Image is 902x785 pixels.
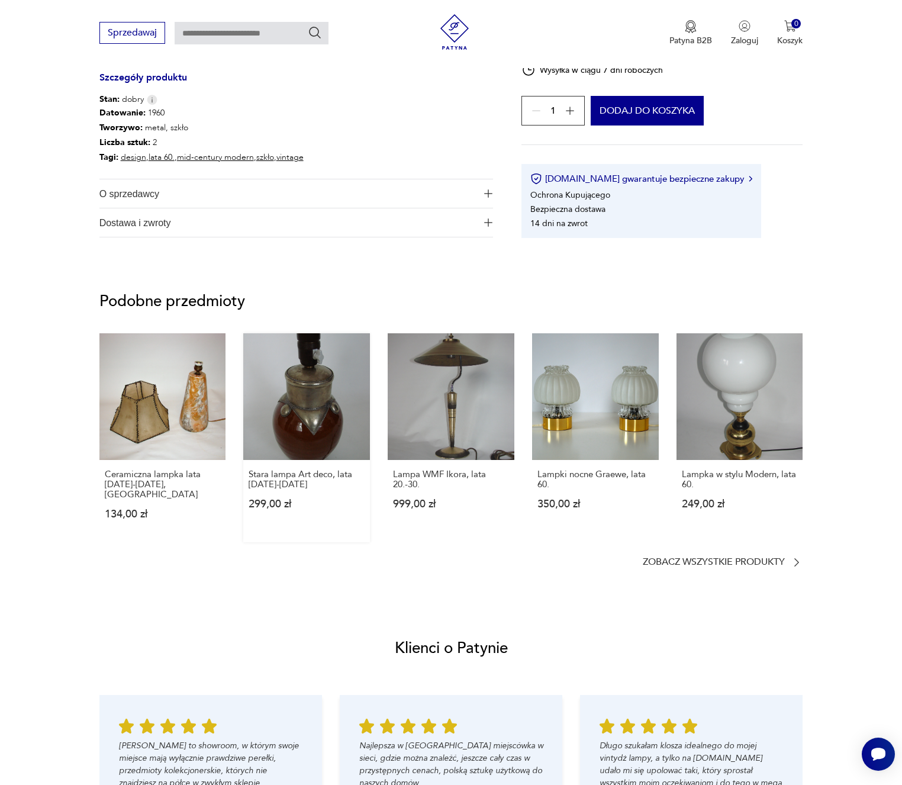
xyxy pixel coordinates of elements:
[121,152,146,163] a: design
[682,719,697,733] img: Ikona gwiazdy
[669,20,712,46] a: Ikona medaluPatyna B2B
[181,719,195,733] img: Ikona gwiazdy
[682,469,798,490] p: Lampka w stylu Modern, lata 60.
[777,35,803,46] p: Koszyk
[484,218,492,227] img: Ikona plusa
[393,469,509,490] p: Lampa WMF Ikora, lata 20.-30.
[591,96,704,126] button: Dodaj do koszyka
[620,719,635,733] img: Ikona gwiazdy
[99,107,146,118] b: Datowanie :
[99,179,493,208] button: Ikona plusaO sprzedawcy
[791,19,801,29] div: 0
[530,189,610,200] li: Ochrona Kupującego
[249,499,365,509] p: 299,00 zł
[530,203,605,214] li: Bezpieczna dostawa
[147,95,157,105] img: Info icon
[600,719,614,733] img: Ikona gwiazdy
[731,35,758,46] p: Zaloguj
[537,499,653,509] p: 350,00 zł
[643,558,785,566] p: Zobacz wszystkie produkty
[201,719,216,733] img: Ikona gwiazdy
[160,719,175,733] img: Ikona gwiazdy
[484,189,492,198] img: Ikona plusa
[400,719,415,733] img: Ikona gwiazdy
[521,63,663,77] div: Wysyłka w ciągu 7 dni roboczych
[537,469,653,490] p: Lampki nocne Graewe, lata 60.
[99,137,150,148] b: Liczba sztuk:
[442,719,456,733] img: Ikona gwiazdy
[749,176,752,182] img: Ikona strzałki w prawo
[99,333,226,542] a: Ceramiczna lampka lata 1928-1932, FinlandiaCeramiczna lampka lata [DATE]-[DATE], [GEOGRAPHIC_DATA...
[739,20,750,32] img: Ikonka użytkownika
[682,499,798,509] p: 249,00 zł
[276,152,304,163] a: vintage
[437,14,472,50] img: Patyna - sklep z meblami i dekoracjami vintage
[421,719,436,733] img: Ikona gwiazdy
[99,135,304,150] p: 2
[249,469,365,490] p: Stara lampa Art deco, lata [DATE]-[DATE]
[99,122,143,133] b: Tworzywo :
[99,150,304,165] p: , , , ,
[395,638,508,658] h2: Klienci o Patynie
[676,333,803,542] a: Lampka w stylu Modern, lata 60.Lampka w stylu Modern, lata 60.249,00 zł
[784,20,796,32] img: Ikona koszyka
[99,208,477,237] span: Dostawa i zwroty
[530,173,542,185] img: Ikona certyfikatu
[99,30,165,38] a: Sprzedawaj
[393,499,509,509] p: 999,00 zł
[243,333,370,542] a: Stara lampa Art deco, lata 1910-1930Stara lampa Art deco, lata [DATE]-[DATE]299,00 zł
[99,294,803,308] p: Podobne przedmioty
[641,719,656,733] img: Ikona gwiazdy
[105,509,221,519] p: 134,00 zł
[99,94,144,105] span: dobry
[256,152,274,163] a: szkło
[99,120,304,135] p: metal, szkło
[99,94,120,105] b: Stan:
[99,208,493,237] button: Ikona plusaDostawa i zwroty
[99,74,493,94] h3: Szczegóły produktu
[685,20,697,33] img: Ikona medalu
[530,173,752,185] button: [DOMAIN_NAME] gwarantuje bezpieczne zakupy
[532,333,659,542] a: Lampki nocne Graewe, lata 60.Lampki nocne Graewe, lata 60.350,00 zł
[379,719,394,733] img: Ikona gwiazdy
[99,22,165,44] button: Sprzedawaj
[530,217,588,229] li: 14 dni na zwrot
[149,152,175,163] a: lata 60.
[105,469,221,500] p: Ceramiczna lampka lata [DATE]-[DATE], [GEOGRAPHIC_DATA]
[359,719,373,733] img: Ikona gwiazdy
[308,25,322,40] button: Szukaj
[139,719,154,733] img: Ikona gwiazdy
[177,152,254,163] a: mid-century modern
[99,152,118,163] b: Tagi:
[118,719,133,733] img: Ikona gwiazdy
[777,20,803,46] button: 0Koszyk
[643,556,803,568] a: Zobacz wszystkie produkty
[99,179,477,208] span: O sprzedawcy
[862,738,895,771] iframe: Smartsupp widget button
[99,105,304,120] p: 1960
[550,107,556,114] span: 1
[388,333,514,542] a: Lampa WMF Ikora, lata 20.-30.Lampa WMF Ikora, lata 20.-30.999,00 zł
[669,20,712,46] button: Patyna B2B
[669,35,712,46] p: Patyna B2B
[731,20,758,46] button: Zaloguj
[662,719,676,733] img: Ikona gwiazdy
